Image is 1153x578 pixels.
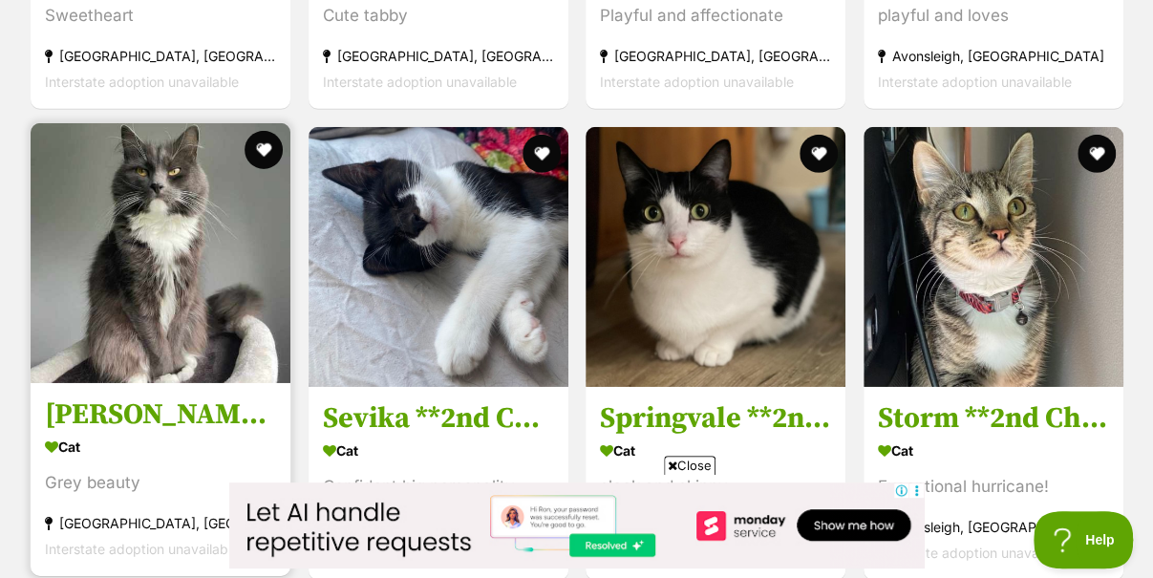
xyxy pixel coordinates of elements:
button: favourite [1077,135,1115,173]
span: Interstate adoption unavailable [323,74,517,90]
h3: Springvale **2nd Chance Cat Rescue** [600,400,831,437]
div: Avonsleigh, [GEOGRAPHIC_DATA] [878,514,1109,540]
div: Cat [45,433,276,460]
h3: Sevika **2nd Chance Cat Rescue** [323,400,554,437]
div: Playful and affectionate [600,3,831,29]
button: favourite [800,135,838,173]
div: [GEOGRAPHIC_DATA], [GEOGRAPHIC_DATA] [600,43,831,69]
div: Cat [600,437,831,464]
span: Interstate adoption unavailable [45,74,239,90]
h3: Storm **2nd Chance Cat Rescue** [878,400,1109,437]
div: [GEOGRAPHIC_DATA], [GEOGRAPHIC_DATA] [323,43,554,69]
span: Interstate adoption unavailable [878,74,1072,90]
img: Sevika **2nd Chance Cat Rescue** [309,127,568,387]
div: Avonsleigh, [GEOGRAPHIC_DATA] [878,43,1109,69]
button: favourite [522,135,560,173]
div: Cat [878,437,1109,464]
iframe: Help Scout Beacon - Open [1034,511,1134,568]
iframe: Advertisement [229,482,925,568]
div: Cat [323,437,554,464]
span: Close [664,456,715,475]
a: [PERSON_NAME] ** 2nd Chance Cat Rescue** Cat Grey beauty [GEOGRAPHIC_DATA], [GEOGRAPHIC_DATA] Int... [31,382,290,576]
span: Interstate adoption unavailable [878,545,1072,561]
div: [GEOGRAPHIC_DATA], [GEOGRAPHIC_DATA] [45,43,276,69]
div: [GEOGRAPHIC_DATA], [GEOGRAPHIC_DATA] [45,510,276,536]
div: Sweetheart [45,3,276,29]
div: Cute tabby [323,3,554,29]
span: Interstate adoption unavailable [600,74,794,90]
div: Exceptional hurricane! [878,474,1109,500]
button: favourite [245,131,283,169]
div: playful and loves [878,3,1109,29]
img: Rosie ** 2nd Chance Cat Rescue** [31,123,290,383]
img: Storm **2nd Chance Cat Rescue** [864,127,1123,387]
span: Interstate adoption unavailable [45,541,239,557]
h3: [PERSON_NAME] ** 2nd Chance Cat Rescue** [45,396,276,433]
div: Grey beauty [45,470,276,496]
img: Springvale **2nd Chance Cat Rescue** [586,127,845,387]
